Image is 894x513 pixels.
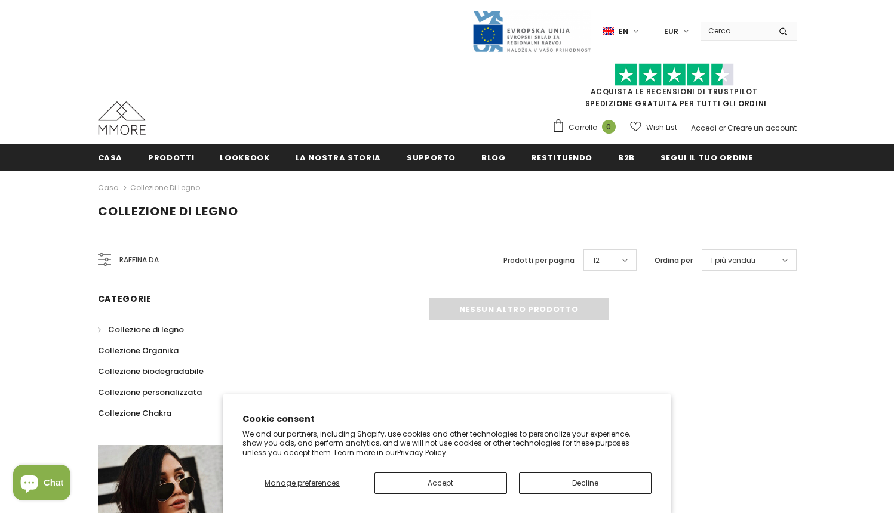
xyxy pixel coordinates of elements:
span: SPEDIZIONE GRATUITA PER TUTTI GLI ORDINI [552,69,797,109]
a: Collezione di legno [98,319,184,340]
a: Javni Razpis [472,26,591,36]
button: Decline [519,472,652,494]
a: Accedi [691,123,717,133]
span: en [619,26,628,38]
a: Restituendo [532,144,592,171]
span: Blog [481,152,506,163]
span: Collezione personalizzata [98,387,202,398]
a: Prodotti [148,144,194,171]
span: Collezione di legno [108,324,184,335]
span: La nostra storia [296,152,381,163]
span: 0 [602,120,616,134]
a: Collezione Chakra [98,403,171,424]
img: Casi MMORE [98,101,146,135]
span: Casa [98,152,123,163]
span: 12 [593,255,600,267]
a: Collezione personalizzata [98,382,202,403]
a: Collezione Organika [98,340,179,361]
span: B2B [618,152,635,163]
a: Carrello 0 [552,119,622,137]
span: or [718,123,726,133]
span: Categorie [98,293,152,305]
h2: Cookie consent [242,413,652,425]
img: Javni Razpis [472,10,591,53]
span: Wish List [646,122,677,134]
a: supporto [407,144,456,171]
a: Casa [98,144,123,171]
input: Search Site [701,22,770,39]
span: Carrello [569,122,597,134]
button: Manage preferences [242,472,362,494]
span: Raffina da [119,254,159,267]
img: i-lang-1.png [603,26,614,36]
span: I più venduti [711,255,755,267]
a: Blog [481,144,506,171]
span: Prodotti [148,152,194,163]
a: Creare un account [727,123,797,133]
a: Segui il tuo ordine [660,144,752,171]
a: Collezione di legno [130,183,200,193]
a: B2B [618,144,635,171]
inbox-online-store-chat: Shopify online store chat [10,465,74,503]
span: Collezione Organika [98,345,179,356]
label: Prodotti per pagina [503,255,575,267]
span: Collezione di legno [98,203,238,220]
a: Privacy Policy [397,447,446,458]
span: EUR [664,26,678,38]
a: Lookbook [220,144,269,171]
a: Collezione biodegradabile [98,361,204,382]
span: supporto [407,152,456,163]
span: Segui il tuo ordine [660,152,752,163]
a: Casa [98,181,119,195]
img: Fidati di Pilot Stars [615,63,734,86]
p: We and our partners, including Shopify, use cookies and other technologies to personalize your ex... [242,429,652,458]
span: Collezione biodegradabile [98,366,204,377]
a: Acquista le recensioni di TrustPilot [591,86,758,97]
label: Ordina per [655,255,693,267]
span: Collezione Chakra [98,407,171,419]
span: Lookbook [220,152,269,163]
span: Restituendo [532,152,592,163]
button: Accept [374,472,507,494]
a: Wish List [630,117,677,138]
a: La nostra storia [296,144,381,171]
span: Manage preferences [265,478,340,488]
